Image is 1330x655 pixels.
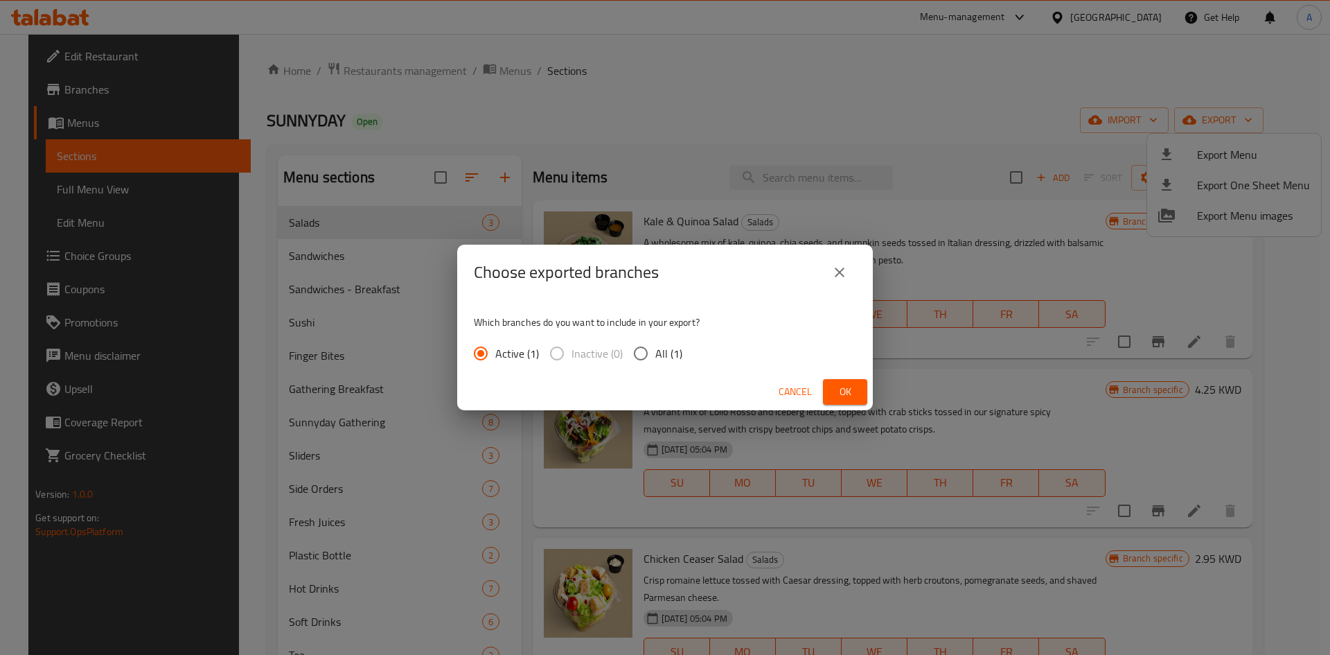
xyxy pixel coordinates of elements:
[571,345,623,362] span: Inactive (0)
[823,256,856,289] button: close
[773,379,817,405] button: Cancel
[474,261,659,283] h2: Choose exported branches
[834,383,856,401] span: Ok
[823,379,867,405] button: Ok
[474,315,856,329] p: Which branches do you want to include in your export?
[655,345,682,362] span: All (1)
[495,345,539,362] span: Active (1)
[779,383,812,401] span: Cancel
